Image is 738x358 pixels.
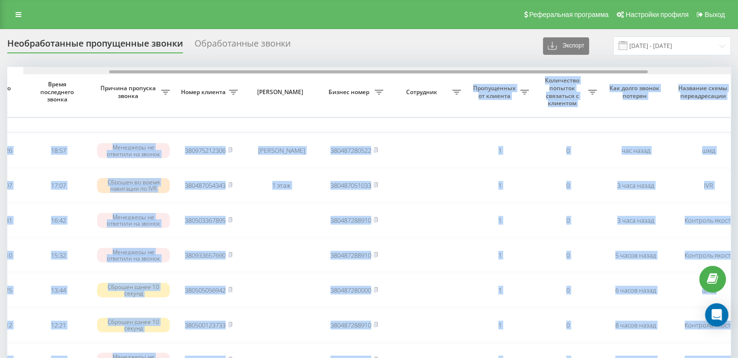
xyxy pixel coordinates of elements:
td: 12:21 [24,309,92,342]
span: Как долго звонок потерян [609,84,662,99]
div: Сброшен во время навигации по IVR [97,178,170,193]
td: 3 часа назад [602,169,670,202]
td: час назад [602,134,670,167]
a: 380487280000 [330,286,371,294]
span: Название схемы переадресации [674,84,734,99]
div: Менеджеры не ответили на звонок [97,213,170,228]
td: 1 [466,204,534,237]
td: 0 [534,134,602,167]
td: 1 [466,134,534,167]
td: 0 [534,204,602,237]
a: 380975212306 [185,146,226,155]
a: 380503367895 [185,216,226,225]
span: Пропущенных от клиента [471,84,520,99]
span: Номер клиента [180,88,229,96]
a: 380487288910 [330,251,371,260]
div: Сброшен ранее 10 секунд [97,318,170,332]
td: 13:44 [24,274,92,307]
td: [PERSON_NAME] [243,134,320,167]
span: Время последнего звонка [32,81,84,103]
div: Необработанные пропущенные звонки [7,38,183,53]
td: 6 часов назад [602,274,670,307]
td: 15:32 [24,239,92,272]
div: Обработанные звонки [195,38,291,53]
div: Сброшен ранее 10 секунд [97,283,170,297]
td: 1 этаж [243,169,320,202]
button: Экспорт [543,37,589,55]
a: 380487280522 [330,146,371,155]
td: 18:57 [24,134,92,167]
span: Реферальная программа [529,11,608,18]
div: Open Intercom Messenger [705,303,728,326]
a: 380505056942 [185,286,226,294]
a: 380500123733 [185,321,226,329]
td: 1 [466,169,534,202]
td: 0 [534,309,602,342]
span: Количество попыток связаться с клиентом [539,77,588,107]
div: Менеджеры не ответили на звонок [97,143,170,158]
td: 0 [534,239,602,272]
span: [PERSON_NAME] [251,88,312,96]
span: Причина пропуска звонка [97,84,161,99]
span: Сотрудник [393,88,452,96]
td: 8 часов назад [602,309,670,342]
a: 380933657690 [185,251,226,260]
a: 380487054343 [185,181,226,190]
td: 3 часа назад [602,204,670,237]
div: Менеджеры не ответили на звонок [97,248,170,262]
td: 0 [534,274,602,307]
td: 5 часов назад [602,239,670,272]
a: 380487288910 [330,216,371,225]
span: Настройки профиля [625,11,689,18]
a: 380487288910 [330,321,371,329]
td: 1 [466,309,534,342]
a: 380487051033 [330,181,371,190]
td: 16:42 [24,204,92,237]
td: 1 [466,239,534,272]
td: 0 [534,169,602,202]
span: Бизнес номер [325,88,375,96]
td: 1 [466,274,534,307]
span: Выход [705,11,725,18]
td: 17:07 [24,169,92,202]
